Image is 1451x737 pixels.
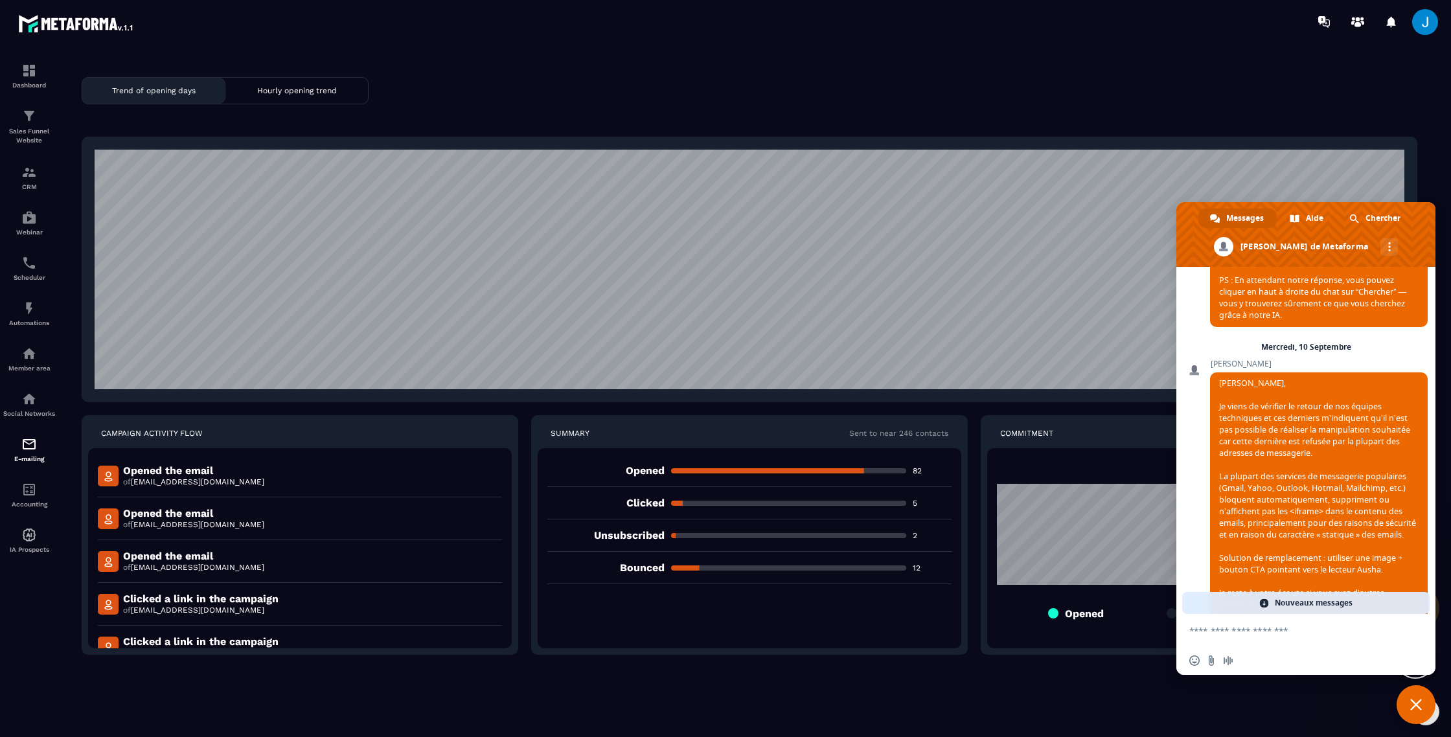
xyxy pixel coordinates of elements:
[1065,607,1104,620] p: Opened
[123,464,264,477] p: Opened the email
[21,164,37,180] img: formation
[547,497,665,509] p: clicked
[1210,359,1428,368] span: [PERSON_NAME]
[98,637,119,657] img: mail-detail-icon.f3b144a5.svg
[123,519,264,530] p: of
[1278,209,1336,228] div: Aide
[21,437,37,452] img: email
[1226,209,1264,228] span: Messages
[123,605,279,615] p: of
[123,477,264,487] p: of
[1000,428,1053,438] p: COMMITMENT
[913,498,952,508] p: 5
[98,594,119,615] img: mail-detail-icon.f3b144a5.svg
[3,53,55,98] a: formationformationDashboard
[1365,209,1400,228] span: Chercher
[123,550,264,562] p: Opened the email
[1306,209,1323,228] span: Aide
[1219,378,1416,633] span: [PERSON_NAME], Je viens de vérifier le retour de nos équipes techniques et ces derniers m'indique...
[1338,209,1413,228] div: Chercher
[1261,343,1351,351] div: Mercredi, 10 Septembre
[3,319,55,326] p: Automations
[3,546,55,553] p: IA Prospects
[3,245,55,291] a: schedulerschedulerScheduler
[21,108,37,124] img: formation
[913,563,952,573] p: 12
[3,291,55,336] a: automationsautomationsAutomations
[131,563,264,572] span: [EMAIL_ADDRESS][DOMAIN_NAME]
[3,472,55,517] a: accountantaccountantAccounting
[21,255,37,271] img: scheduler
[3,183,55,190] p: CRM
[1275,592,1353,614] span: Nouveaux messages
[547,464,665,477] p: opened
[123,635,279,648] p: Clicked a link in the campaign
[3,336,55,381] a: automationsautomationsMember area
[131,606,264,615] span: [EMAIL_ADDRESS][DOMAIN_NAME]
[3,127,55,145] p: Sales Funnel Website
[123,562,264,573] p: of
[913,466,952,476] p: 82
[3,98,55,155] a: formationformationSales Funnel Website
[101,428,203,438] p: CAMPAIGN ACTIVITY FLOW
[3,455,55,462] p: E-mailing
[123,507,264,519] p: Opened the email
[98,466,119,486] img: mail-detail-icon.f3b144a5.svg
[21,210,37,225] img: automations
[1206,655,1217,666] span: Envoyer un fichier
[1189,625,1394,637] textarea: Entrez votre message...
[551,428,589,438] p: SUMMARY
[98,508,119,529] img: mail-detail-icon.f3b144a5.svg
[257,86,337,95] p: Hourly opening trend
[21,482,37,497] img: accountant
[21,391,37,407] img: social-network
[1198,209,1277,228] div: Messages
[1223,655,1233,666] span: Message audio
[913,530,952,541] p: 2
[98,551,119,572] img: mail-detail-icon.f3b144a5.svg
[3,410,55,417] p: Social Networks
[3,365,55,372] p: Member area
[123,593,279,605] p: Clicked a link in the campaign
[131,520,264,529] span: [EMAIL_ADDRESS][DOMAIN_NAME]
[547,529,665,541] p: unsubscribed
[1397,685,1435,724] div: Fermer le chat
[3,274,55,281] p: Scheduler
[18,12,135,35] img: logo
[3,200,55,245] a: automationsautomationsWebinar
[3,427,55,472] a: emailemailE-mailing
[849,428,948,438] p: Sent to near 246 contacts
[547,561,665,574] p: bounced
[112,86,196,95] p: Trend of opening days
[3,229,55,236] p: Webinar
[1380,238,1398,256] div: Autres canaux
[3,381,55,427] a: social-networksocial-networkSocial Networks
[21,527,37,543] img: automations
[131,477,264,486] span: [EMAIL_ADDRESS][DOMAIN_NAME]
[21,300,37,316] img: automations
[1189,655,1200,666] span: Insérer un emoji
[21,346,37,361] img: automations
[21,63,37,78] img: formation
[3,501,55,508] p: Accounting
[1219,228,1406,321] span: Merci pour ton message 😊 Nous l’avons bien reçu — un membre de notre équipe va te répondre très p...
[123,648,279,658] p: of
[3,82,55,89] p: Dashboard
[3,155,55,200] a: formationformationCRM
